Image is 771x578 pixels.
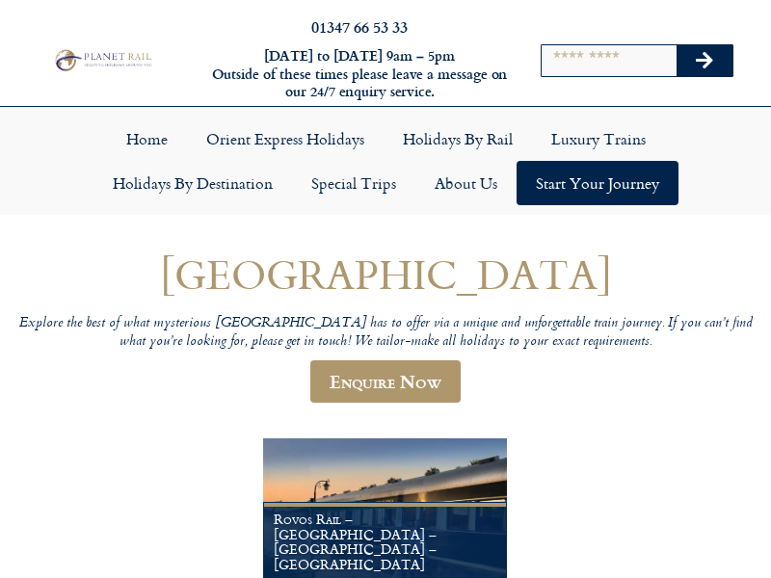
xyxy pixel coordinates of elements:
a: Special Trips [292,161,415,205]
a: Luxury Trains [532,117,665,161]
h6: [DATE] to [DATE] 9am – 5pm Outside of these times please leave a message on our 24/7 enquiry serv... [210,47,509,101]
h1: Rovos Rail – [GEOGRAPHIC_DATA] – [GEOGRAPHIC_DATA] – [GEOGRAPHIC_DATA] [274,512,497,572]
p: Explore the best of what mysterious [GEOGRAPHIC_DATA] has to offer via a unique and unforgettable... [17,315,754,351]
a: Orient Express Holidays [187,117,384,161]
a: Holidays by Destination [93,161,292,205]
nav: Menu [10,117,761,205]
a: About Us [415,161,517,205]
h1: [GEOGRAPHIC_DATA] [17,251,754,297]
img: Planet Rail Train Holidays Logo [51,47,154,72]
a: Enquire Now [310,360,461,403]
a: Start your Journey [517,161,678,205]
a: 01347 66 53 33 [311,15,408,38]
a: Home [107,117,187,161]
button: Search [677,45,732,76]
a: Holidays by Rail [384,117,532,161]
